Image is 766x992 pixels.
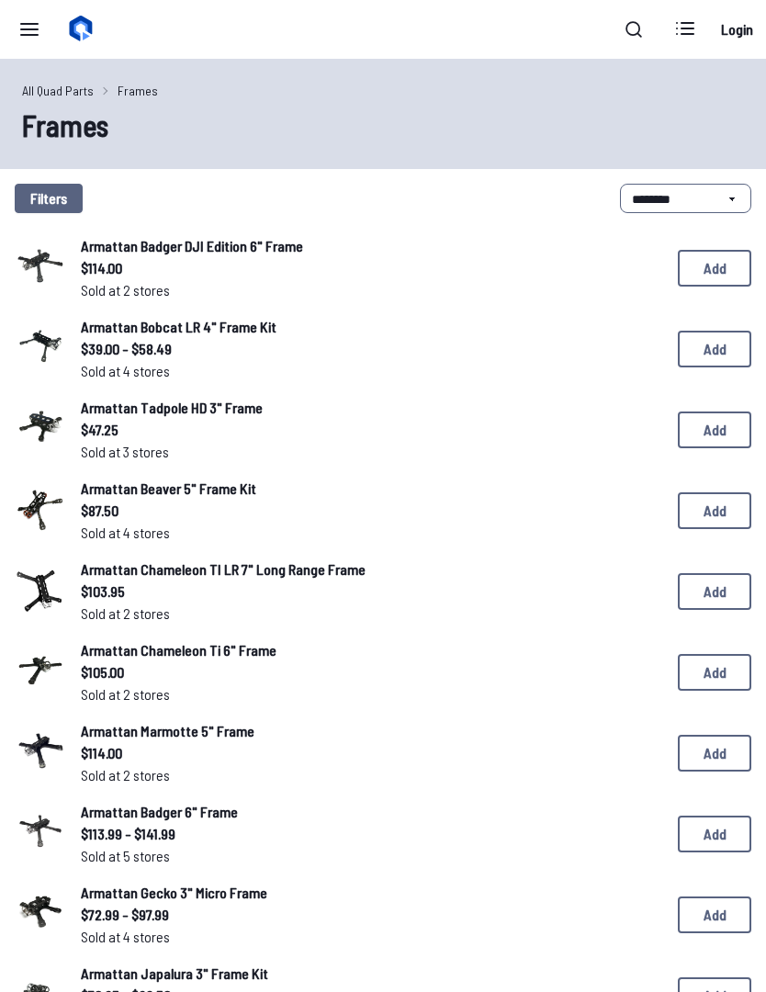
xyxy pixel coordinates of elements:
[678,654,751,691] button: Add
[678,896,751,933] button: Add
[15,321,66,378] a: image
[15,401,66,458] a: image
[81,441,648,463] span: Sold at 3 stores
[15,565,66,618] a: image
[81,926,648,948] span: Sold at 4 stores
[81,558,648,581] a: Armattan Chameleon TI LR 7" Long Range Frame
[81,338,648,360] span: $39.00 - $58.49
[81,479,256,497] span: Armattan Beaver 5" Frame Kit
[81,720,648,742] a: Armattan Marmotte 5" Frame
[81,722,254,739] span: Armattan Marmotte 5" Frame
[678,816,751,852] button: Add
[81,641,276,659] span: Armattan Chameleon Ti 6" Frame
[15,240,66,297] a: image
[81,683,648,705] span: Sold at 2 stores
[81,279,648,301] span: Sold at 2 stores
[81,603,648,625] span: Sold at 2 stores
[15,644,66,695] img: image
[678,331,751,367] button: Add
[81,963,648,985] a: Armattan Japalura 3" Frame Kit
[81,419,648,441] span: $47.25
[678,250,751,287] button: Add
[81,500,648,522] span: $87.50
[81,257,648,279] span: $114.00
[15,644,66,701] a: image
[81,845,648,867] span: Sold at 5 stores
[15,240,66,291] img: image
[81,399,263,416] span: Armattan Tadpole HD 3" Frame
[15,725,66,782] a: image
[81,803,238,820] span: Armattan Badger 6" Frame
[15,401,66,453] img: image
[15,569,66,613] img: image
[81,661,648,683] span: $105.00
[15,482,66,534] img: image
[81,397,648,419] a: Armattan Tadpole HD 3" Frame
[81,581,648,603] span: $103.95
[81,522,648,544] span: Sold at 4 stores
[15,321,66,372] img: image
[678,573,751,610] button: Add
[715,11,759,48] a: Login
[81,742,648,764] span: $114.00
[81,882,648,904] a: Armattan Gecko 3" Micro Frame
[81,764,648,786] span: Sold at 2 stores
[15,482,66,539] a: image
[15,886,66,938] img: image
[678,735,751,772] button: Add
[81,318,276,335] span: Armattan Bobcat LR 4" Frame Kit
[81,360,648,382] span: Sold at 4 stores
[118,81,158,100] a: Frames
[81,560,366,578] span: Armattan Chameleon TI LR 7" Long Range Frame
[15,806,66,862] a: image
[81,964,268,982] span: Armattan Japalura 3" Frame Kit
[81,639,648,661] a: Armattan Chameleon Ti 6" Frame
[15,886,66,943] a: image
[81,904,648,926] span: $72.99 - $97.99
[678,492,751,529] button: Add
[81,801,648,823] a: Armattan Badger 6" Frame
[15,184,83,213] button: Filters
[81,235,648,257] a: Armattan Badger DJI Edition 6" Frame
[22,81,94,100] a: All Quad Parts
[22,103,744,147] h1: Frames
[81,478,648,500] a: Armattan Beaver 5" Frame Kit
[678,411,751,448] button: Add
[15,725,66,776] img: image
[81,237,303,254] span: Armattan Badger DJI Edition 6" Frame
[15,806,66,857] img: image
[81,884,267,901] span: Armattan Gecko 3" Micro Frame
[81,823,648,845] span: $113.99 - $141.99
[81,316,648,338] a: Armattan Bobcat LR 4" Frame Kit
